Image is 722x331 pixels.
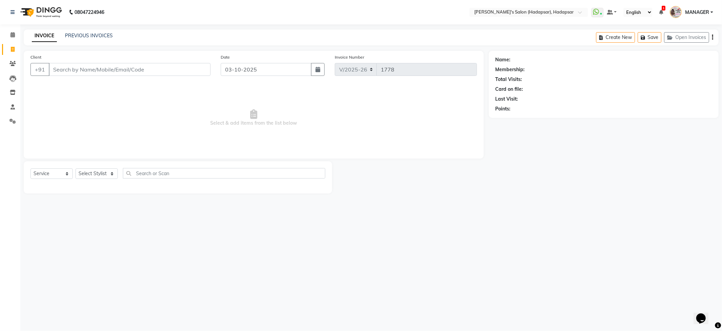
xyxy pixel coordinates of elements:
button: +91 [30,63,49,76]
span: Select & add items from the list below [30,84,477,152]
div: Card on file: [496,86,523,93]
span: MANAGER [685,9,709,16]
div: Total Visits: [496,76,522,83]
b: 08047224946 [74,3,104,22]
a: INVOICE [32,30,57,42]
img: MANAGER [670,6,682,18]
label: Invoice Number [335,54,364,60]
a: PREVIOUS INVOICES [65,33,113,39]
button: Save [638,32,661,43]
div: Points: [496,105,511,112]
div: Name: [496,56,511,63]
div: Membership: [496,66,525,73]
img: logo [17,3,64,22]
button: Open Invoices [664,32,709,43]
iframe: chat widget [694,304,715,324]
input: Search by Name/Mobile/Email/Code [49,63,211,76]
div: Last Visit: [496,96,518,103]
button: Create New [596,32,635,43]
input: Search or Scan [123,168,325,179]
a: 1 [659,9,663,15]
span: 1 [662,6,665,11]
label: Date [221,54,230,60]
label: Client [30,54,41,60]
